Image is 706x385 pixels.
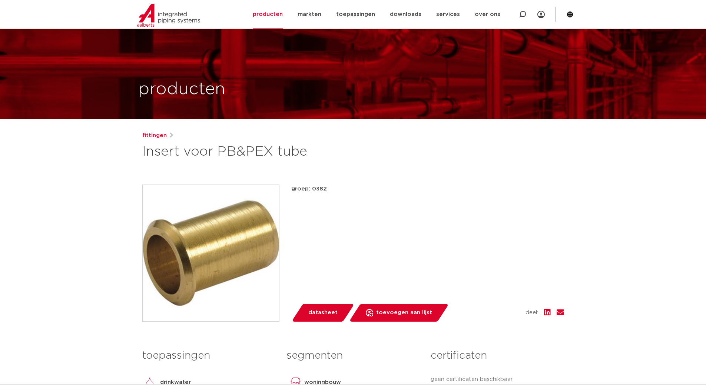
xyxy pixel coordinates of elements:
h3: segmenten [286,348,420,363]
span: deel: [526,308,538,317]
p: groep: 0382 [291,185,564,193]
span: datasheet [308,307,338,319]
h3: toepassingen [142,348,275,363]
span: toevoegen aan lijst [376,307,432,319]
a: fittingen [142,131,167,140]
h3: certificaten [431,348,564,363]
img: Product Image for Insert voor PB&PEX tube [143,185,279,321]
a: datasheet [291,304,354,322]
p: geen certificaten beschikbaar [431,375,564,384]
h1: Insert voor PB&PEX tube [142,143,421,161]
h1: producten [138,77,225,101]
